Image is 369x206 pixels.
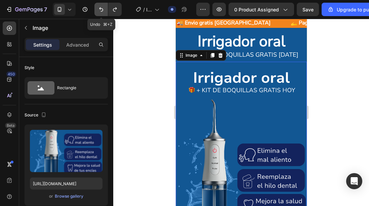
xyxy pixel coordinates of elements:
div: Style [25,65,34,71]
button: Save [297,3,319,16]
p: Settings [33,41,52,48]
img: preview-image [30,130,102,172]
div: Source [25,111,48,120]
input: https://example.com/image.jpg [30,177,102,190]
span: 0 product assigned [234,6,279,13]
p: Advanced [66,41,89,48]
div: 450 [6,71,16,77]
p: Image [33,24,90,32]
div: Browse gallery [55,193,83,199]
button: Browse gallery [54,193,84,200]
button: 7 [3,3,50,16]
button: 0 product assigned [229,3,294,16]
div: Image [8,34,23,40]
div: Undo/Redo [94,3,122,16]
div: Beta [5,123,16,128]
span: 🎁 + KIT DE BOQUILLAS GRATIS [DATE] [9,32,123,40]
iframe: Design area [176,19,307,206]
span: Irrigador oral (instagram) [146,6,152,13]
span: or [49,192,53,200]
div: Open Intercom Messenger [346,173,362,189]
span: / [143,6,145,13]
span: 🫴 Paga al recibir [115,0,157,8]
span: Save [302,7,314,12]
p: 7 [44,5,47,13]
div: Rectangle [57,80,98,96]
